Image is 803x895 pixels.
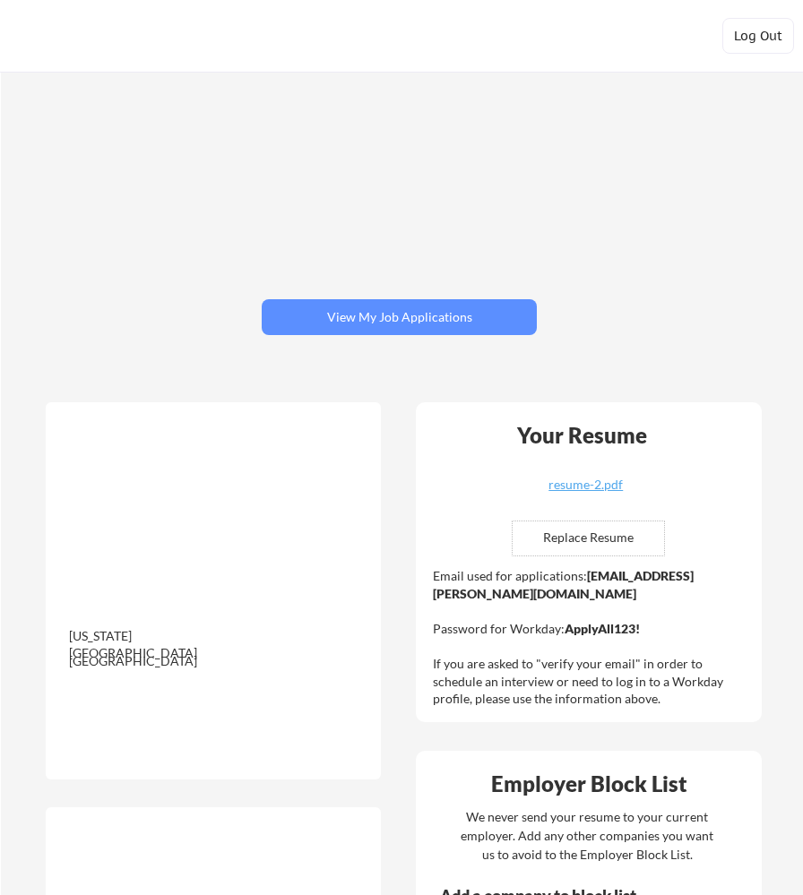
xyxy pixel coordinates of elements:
div: Your Resume [494,425,671,446]
div: [US_STATE][GEOGRAPHIC_DATA] [69,627,258,662]
strong: ApplyAll123! [565,621,640,636]
button: Log Out [722,18,794,54]
div: Employer Block List [423,773,756,795]
div: [GEOGRAPHIC_DATA] [69,652,258,670]
div: Email used for applications: Password for Workday: If you are asked to "verify your email" in ord... [433,567,749,708]
div: We never send your resume to your current employer. Add any other companies you want us to avoid ... [460,807,715,864]
strong: [EMAIL_ADDRESS][PERSON_NAME][DOMAIN_NAME] [433,568,694,601]
a: resume-2.pdf [479,478,693,506]
button: View My Job Applications [262,299,537,335]
div: resume-2.pdf [479,478,693,491]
